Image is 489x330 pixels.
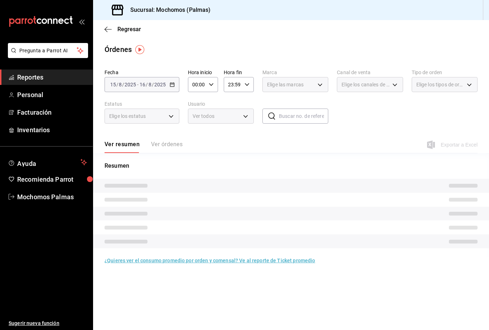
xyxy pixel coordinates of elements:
[118,82,122,87] input: --
[105,141,183,153] div: navigation tabs
[146,82,148,87] span: /
[116,82,118,87] span: /
[135,45,144,54] img: Tooltip marker
[117,26,141,33] span: Regresar
[262,70,328,75] label: Marca
[9,320,87,327] span: Sugerir nueva función
[139,82,146,87] input: --
[79,19,84,24] button: open_drawer_menu
[105,162,478,170] p: Resumen
[105,258,315,263] a: ¿Quieres ver el consumo promedio por orden y comensal? Ve al reporte de Ticket promedio
[19,47,77,54] span: Pregunta a Parrot AI
[337,70,403,75] label: Canal de venta
[105,101,179,106] label: Estatus
[17,158,78,167] span: Ayuda
[105,70,179,75] label: Fecha
[8,43,88,58] button: Pregunta a Parrot AI
[148,82,152,87] input: --
[412,70,478,75] label: Tipo de orden
[188,101,254,106] label: Usuario
[125,6,211,14] h3: Sucursal: Mochomos (Palmas)
[17,107,87,117] span: Facturación
[109,113,146,120] span: Elige los estatus
[124,82,136,87] input: ----
[17,72,87,82] span: Reportes
[267,81,304,88] span: Elige las marcas
[152,82,154,87] span: /
[17,125,87,135] span: Inventarios
[17,90,87,100] span: Personal
[193,113,241,120] span: Ver todos
[342,81,389,88] span: Elige los canales de venta
[188,70,218,75] label: Hora inicio
[105,44,132,55] div: Órdenes
[154,82,166,87] input: ----
[224,70,254,75] label: Hora fin
[416,81,464,88] span: Elige los tipos de orden
[17,192,87,202] span: Mochomos Palmas
[17,174,87,184] span: Recomienda Parrot
[110,82,116,87] input: --
[122,82,124,87] span: /
[5,52,88,59] a: Pregunta a Parrot AI
[279,109,328,123] input: Buscar no. de referencia
[137,82,139,87] span: -
[105,26,141,33] button: Regresar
